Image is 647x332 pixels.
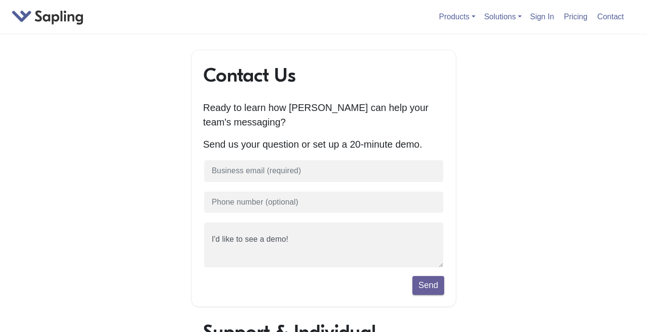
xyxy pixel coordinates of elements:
[526,9,558,25] a: Sign In
[203,100,444,129] p: Ready to learn how [PERSON_NAME] can help your team's messaging?
[203,64,444,87] h1: Contact Us
[594,9,628,25] a: Contact
[560,9,592,25] a: Pricing
[203,159,444,183] input: Business email (required)
[203,221,444,268] textarea: I'd like to see a demo!
[203,137,444,152] p: Send us your question or set up a 20-minute demo.
[484,13,522,21] a: Solutions
[439,13,475,21] a: Products
[412,276,444,294] button: Send
[203,191,444,214] input: Phone number (optional)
